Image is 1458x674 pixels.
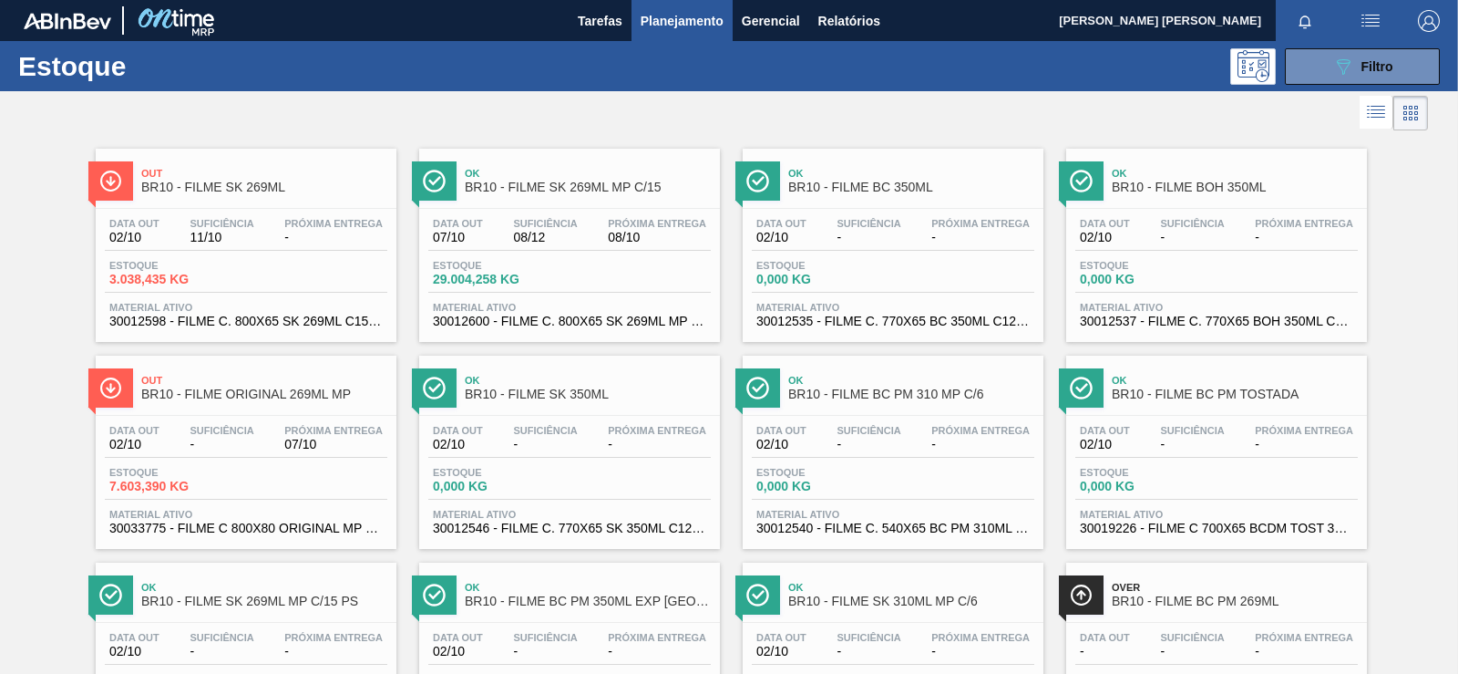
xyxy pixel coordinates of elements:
[465,388,711,401] span: BR10 - FILME SK 350ML
[1160,231,1224,244] span: -
[513,231,577,244] span: 08/12
[1080,645,1130,658] span: -
[1080,509,1353,520] span: Material ativo
[284,645,383,658] span: -
[109,273,237,286] span: 3.038,435 KG
[756,315,1030,328] span: 30012535 - FILME C. 770X65 BC 350ML C12 429
[190,231,253,244] span: 11/10
[931,438,1030,451] span: -
[746,377,769,399] img: Ícone
[1160,438,1224,451] span: -
[141,181,387,194] span: BR10 - FILME SK 269ML
[82,342,406,549] a: ÍconeOutBR10 - FILME ORIGINAL 269ML MPData out02/10Suficiência-Próxima Entrega07/10Estoque7.603,3...
[608,425,706,436] span: Próxima Entrega
[756,218,806,229] span: Data out
[1276,8,1334,34] button: Notificações
[608,231,706,244] span: 08/10
[1255,645,1353,658] span: -
[433,632,483,643] span: Data out
[109,218,159,229] span: Data out
[190,438,253,451] span: -
[513,438,577,451] span: -
[109,302,383,313] span: Material ativo
[1160,425,1224,436] span: Suficiência
[465,582,711,593] span: Ok
[513,645,577,658] span: -
[756,273,884,286] span: 0,000 KG
[1255,438,1353,451] span: -
[837,645,900,658] span: -
[608,218,706,229] span: Próxima Entrega
[1112,375,1358,386] span: Ok
[406,342,729,549] a: ÍconeOkBR10 - FILME SK 350MLData out02/10Suficiência-Próxima Entrega-Estoque0,000 KGMaterial ativ...
[513,218,577,229] span: Suficiência
[18,56,282,77] h1: Estoque
[141,388,387,401] span: BR10 - FILME ORIGINAL 269ML MP
[99,377,122,399] img: Ícone
[742,10,800,32] span: Gerencial
[433,645,483,658] span: 02/10
[837,632,900,643] span: Suficiência
[756,632,806,643] span: Data out
[141,375,387,386] span: Out
[1070,377,1093,399] img: Ícone
[1230,48,1276,85] div: Pogramando: nenhum usuário selecionado
[756,645,806,658] span: 02/10
[608,632,706,643] span: Próxima Entrega
[1112,388,1358,401] span: BR10 - FILME BC PM TOSTADA
[99,584,122,607] img: Ícone
[1080,632,1130,643] span: Data out
[433,467,560,478] span: Estoque
[109,645,159,658] span: 02/10
[190,632,253,643] span: Suficiência
[190,645,253,658] span: -
[788,582,1034,593] span: Ok
[746,170,769,192] img: Ícone
[756,467,884,478] span: Estoque
[1080,218,1130,229] span: Data out
[1255,632,1353,643] span: Próxima Entrega
[284,438,383,451] span: 07/10
[433,260,560,271] span: Estoque
[1112,595,1358,608] span: BR10 - FILME BC PM 269ML
[788,168,1034,179] span: Ok
[109,425,159,436] span: Data out
[931,218,1030,229] span: Próxima Entrega
[1160,632,1224,643] span: Suficiência
[641,10,724,32] span: Planejamento
[1080,522,1353,535] span: 30019226 - FILME C 700X65 BCDM TOST 350ML C12 429
[109,467,237,478] span: Estoque
[756,302,1030,313] span: Material ativo
[465,375,711,386] span: Ok
[1360,10,1381,32] img: userActions
[1418,10,1440,32] img: Logout
[837,231,900,244] span: -
[1393,96,1428,130] div: Visão em Cards
[109,260,237,271] span: Estoque
[433,218,483,229] span: Data out
[756,522,1030,535] span: 30012540 - FILME C. 540X65 BC PM 310ML C6 MP 429
[756,480,884,493] span: 0,000 KG
[1080,315,1353,328] span: 30012537 - FILME C. 770X65 BOH 350ML C12 429
[141,582,387,593] span: Ok
[109,315,383,328] span: 30012598 - FILME C. 800X65 SK 269ML C15 429
[433,509,706,520] span: Material ativo
[788,375,1034,386] span: Ok
[465,168,711,179] span: Ok
[82,135,406,342] a: ÍconeOutBR10 - FILME SK 269MLData out02/10Suficiência11/10Próxima Entrega-Estoque3.038,435 KGMate...
[433,302,706,313] span: Material ativo
[433,522,706,535] span: 30012546 - FILME C. 770X65 SK 350ML C12 429
[433,480,560,493] span: 0,000 KG
[1070,584,1093,607] img: Ícone
[1080,480,1207,493] span: 0,000 KG
[1360,96,1393,130] div: Visão em Lista
[1112,582,1358,593] span: Over
[837,425,900,436] span: Suficiência
[746,584,769,607] img: Ícone
[1052,135,1376,342] a: ÍconeOkBR10 - FILME BOH 350MLData out02/10Suficiência-Próxima Entrega-Estoque0,000 KGMaterial ati...
[729,135,1052,342] a: ÍconeOkBR10 - FILME BC 350MLData out02/10Suficiência-Próxima Entrega-Estoque0,000 KGMaterial ativ...
[423,170,446,192] img: Ícone
[729,342,1052,549] a: ÍconeOkBR10 - FILME BC PM 310 MP C/6Data out02/10Suficiência-Próxima Entrega-Estoque0,000 KGMater...
[931,632,1030,643] span: Próxima Entrega
[756,260,884,271] span: Estoque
